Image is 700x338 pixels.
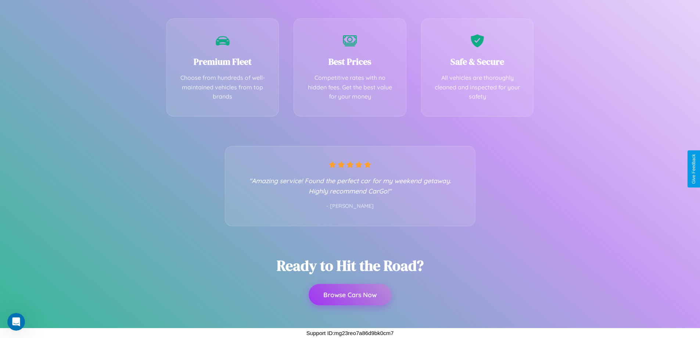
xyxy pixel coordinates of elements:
[7,313,25,331] iframe: Intercom live chat
[277,256,424,275] h2: Ready to Hit the Road?
[240,175,460,196] p: "Amazing service! Found the perfect car for my weekend getaway. Highly recommend CarGo!"
[309,284,391,305] button: Browse Cars Now
[432,56,523,68] h3: Safe & Secure
[240,202,460,211] p: - [PERSON_NAME]
[305,73,395,102] p: Competitive rates with no hidden fees. Get the best value for your money
[178,73,268,102] p: Choose from hundreds of well-maintained vehicles from top brands
[178,56,268,68] h3: Premium Fleet
[432,73,523,102] p: All vehicles are thoroughly cleaned and inspected for your safety
[305,56,395,68] h3: Best Prices
[306,328,394,338] p: Support ID: mg23reo7a86d9bk0cm7
[691,154,696,184] div: Give Feedback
